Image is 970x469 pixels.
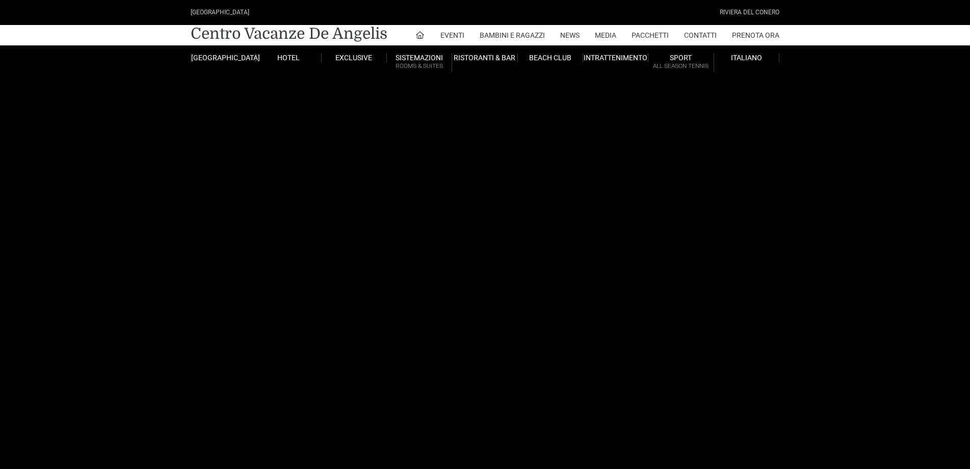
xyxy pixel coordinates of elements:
[732,25,779,45] a: Prenota Ora
[191,53,256,62] a: [GEOGRAPHIC_DATA]
[595,25,616,45] a: Media
[256,53,321,62] a: Hotel
[714,53,779,62] a: Italiano
[632,25,669,45] a: Pacchetti
[452,53,517,62] a: Ristoranti & Bar
[720,8,779,17] div: Riviera Del Conero
[648,61,713,71] small: All Season Tennis
[518,53,583,62] a: Beach Club
[731,54,762,62] span: Italiano
[387,61,452,71] small: Rooms & Suites
[387,53,452,72] a: SistemazioniRooms & Suites
[560,25,580,45] a: News
[583,53,648,62] a: Intrattenimento
[684,25,717,45] a: Contatti
[191,8,249,17] div: [GEOGRAPHIC_DATA]
[191,23,387,44] a: Centro Vacanze De Angelis
[480,25,545,45] a: Bambini e Ragazzi
[440,25,464,45] a: Eventi
[322,53,387,62] a: Exclusive
[648,53,714,72] a: SportAll Season Tennis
